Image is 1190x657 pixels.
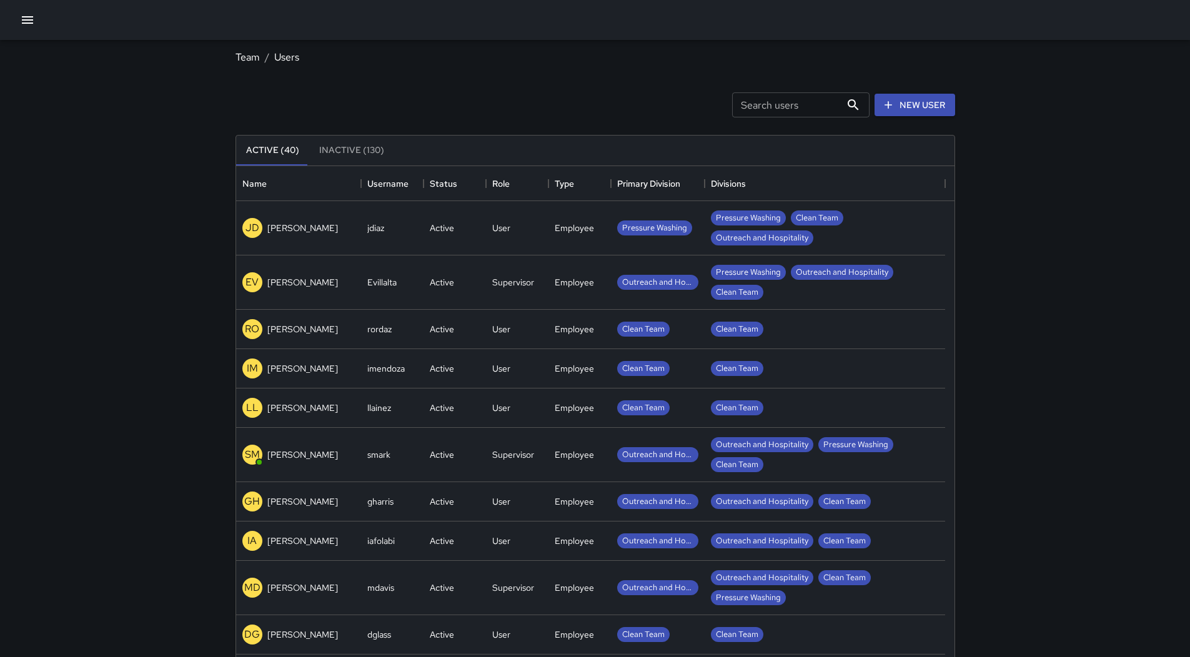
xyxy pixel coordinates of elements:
[617,496,698,508] span: Outreach and Hospitality
[424,166,486,201] div: Status
[617,324,670,335] span: Clean Team
[361,166,424,201] div: Username
[492,362,510,375] div: User
[492,581,534,594] div: Supervisor
[236,51,260,64] a: Team
[492,535,510,547] div: User
[242,166,267,201] div: Name
[430,222,454,234] div: Active
[555,323,594,335] div: Employee
[617,277,698,289] span: Outreach and Hospitality
[705,166,945,201] div: Divisions
[711,232,813,244] span: Outreach and Hospitality
[367,535,395,547] div: iafolabi
[367,362,405,375] div: imendoza
[236,136,309,165] button: Active (40)
[430,402,454,414] div: Active
[617,402,670,414] span: Clean Team
[555,535,594,547] div: Employee
[267,323,338,335] p: [PERSON_NAME]
[617,535,698,547] span: Outreach and Hospitality
[492,448,534,461] div: Supervisor
[247,533,257,548] p: IA
[246,400,259,415] p: LL
[267,495,338,508] p: [PERSON_NAME]
[265,50,269,65] li: /
[791,212,843,224] span: Clean Team
[245,447,260,462] p: SM
[711,212,786,224] span: Pressure Washing
[617,582,698,594] span: Outreach and Hospitality
[267,362,338,375] p: [PERSON_NAME]
[711,592,786,604] span: Pressure Washing
[245,275,259,290] p: EV
[247,361,258,376] p: IM
[617,222,692,234] span: Pressure Washing
[492,222,510,234] div: User
[244,494,260,509] p: GH
[711,496,813,508] span: Outreach and Hospitality
[711,363,763,375] span: Clean Team
[267,628,338,641] p: [PERSON_NAME]
[617,449,698,461] span: Outreach and Hospitality
[267,581,338,594] p: [PERSON_NAME]
[367,402,391,414] div: llainez
[367,628,391,641] div: dglass
[555,495,594,508] div: Employee
[492,495,510,508] div: User
[617,363,670,375] span: Clean Team
[245,322,259,337] p: RO
[430,166,457,201] div: Status
[244,627,260,642] p: DG
[430,276,454,289] div: Active
[791,267,893,279] span: Outreach and Hospitality
[367,495,394,508] div: gharris
[267,448,338,461] p: [PERSON_NAME]
[711,459,763,471] span: Clean Team
[555,222,594,234] div: Employee
[267,535,338,547] p: [PERSON_NAME]
[818,439,893,451] span: Pressure Washing
[430,323,454,335] div: Active
[818,496,871,508] span: Clean Team
[267,222,338,234] p: [PERSON_NAME]
[367,323,392,335] div: rordaz
[430,581,454,594] div: Active
[367,448,390,461] div: smark
[555,166,574,201] div: Type
[430,535,454,547] div: Active
[367,222,384,234] div: jdiaz
[875,94,955,117] a: New User
[617,166,680,201] div: Primary Division
[711,287,763,299] span: Clean Team
[430,628,454,641] div: Active
[711,439,813,451] span: Outreach and Hospitality
[555,448,594,461] div: Employee
[711,402,763,414] span: Clean Team
[555,276,594,289] div: Employee
[611,166,705,201] div: Primary Division
[548,166,611,201] div: Type
[367,581,394,594] div: mdavis
[492,402,510,414] div: User
[818,535,871,547] span: Clean Team
[244,580,260,595] p: MD
[555,402,594,414] div: Employee
[274,51,299,64] a: Users
[309,136,394,165] button: Inactive (130)
[711,166,746,201] div: Divisions
[367,276,397,289] div: Evillalta
[711,324,763,335] span: Clean Team
[430,495,454,508] div: Active
[617,629,670,641] span: Clean Team
[711,267,786,279] span: Pressure Washing
[492,628,510,641] div: User
[555,581,594,594] div: Employee
[267,402,338,414] p: [PERSON_NAME]
[711,629,763,641] span: Clean Team
[430,362,454,375] div: Active
[367,166,409,201] div: Username
[267,276,338,289] p: [PERSON_NAME]
[492,166,510,201] div: Role
[492,276,534,289] div: Supervisor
